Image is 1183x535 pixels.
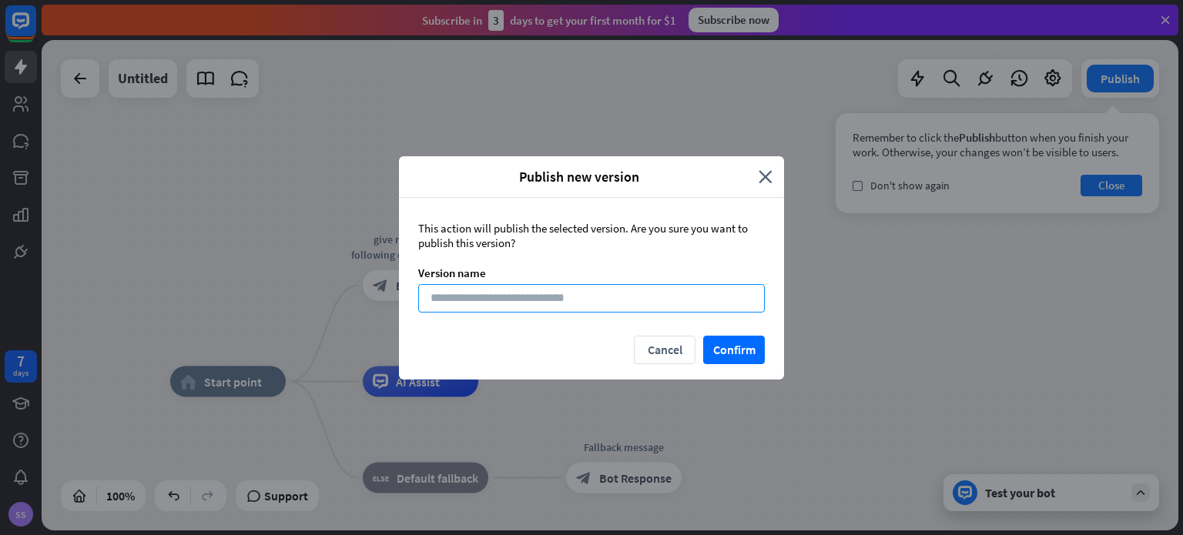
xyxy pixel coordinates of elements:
button: Cancel [634,336,695,364]
div: Version name [418,266,765,280]
span: Publish new version [411,168,747,186]
i: close [759,168,772,186]
div: This action will publish the selected version. Are you sure you want to publish this version? [418,221,765,250]
button: Open LiveChat chat widget [12,6,59,52]
button: Confirm [703,336,765,364]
